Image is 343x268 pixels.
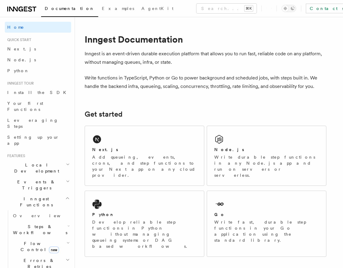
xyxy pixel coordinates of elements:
[282,5,296,12] button: Toggle dark mode
[92,219,197,249] p: Develop reliable step functions in Python without managing queueing systems or DAG based workflows.
[5,160,71,176] button: Local Development
[214,147,244,153] h2: Node.js
[5,87,71,98] a: Install the SDK
[11,241,66,253] span: Flow Control
[244,5,253,11] kbd: ⌘K
[41,2,98,17] a: Documentation
[5,132,71,149] a: Setting up your app
[11,224,67,236] span: Steps & Workflows
[207,126,326,186] a: Node.jsWrite durable step functions in any Node.js app and run on servers or serverless.
[7,68,29,73] span: Python
[92,147,118,153] h2: Next.js
[214,211,225,218] h2: Go
[5,44,71,54] a: Next.js
[207,191,326,257] a: GoWrite fast, durable step functions in your Go application using the standard library.
[5,22,71,33] a: Home
[13,213,75,218] span: Overview
[85,191,204,257] a: PythonDevelop reliable step functions in Python without managing queueing systems or DAG based wo...
[5,115,71,132] a: Leveraging Steps
[85,110,122,118] a: Get started
[11,221,71,238] button: Steps & Workflows
[11,238,71,255] button: Flow Controlnew
[5,98,71,115] a: Your first Functions
[5,162,66,174] span: Local Development
[5,54,71,65] a: Node.js
[7,118,58,129] span: Leveraging Steps
[141,6,173,11] span: AgentKit
[138,2,177,16] a: AgentKit
[5,153,25,158] span: Features
[5,179,66,191] span: Events & Triggers
[49,247,59,253] span: new
[7,47,36,51] span: Next.js
[214,154,319,178] p: Write durable step functions in any Node.js app and run on servers or serverless.
[85,126,204,186] a: Next.jsAdd queueing, events, crons, and step functions to your Next app on any cloud provider.
[5,176,71,193] button: Events & Triggers
[5,196,65,208] span: Inngest Functions
[92,154,197,178] p: Add queueing, events, crons, and step functions to your Next app on any cloud provider.
[7,24,24,30] span: Home
[11,210,71,221] a: Overview
[102,6,134,11] span: Examples
[85,74,326,91] p: Write functions in TypeScript, Python or Go to power background and scheduled jobs, with steps bu...
[5,193,71,210] button: Inngest Functions
[85,50,326,66] p: Inngest is an event-driven durable execution platform that allows you to run fast, reliable code ...
[85,34,326,45] h1: Inngest Documentation
[196,4,257,13] button: Search...⌘K
[7,57,36,62] span: Node.js
[5,37,31,42] span: Quick start
[98,2,138,16] a: Examples
[92,211,115,218] h2: Python
[7,101,43,112] span: Your first Functions
[7,90,70,95] span: Install the SDK
[214,219,319,243] p: Write fast, durable step functions in your Go application using the standard library.
[5,65,71,76] a: Python
[7,135,59,146] span: Setting up your app
[5,81,34,86] span: Inngest tour
[45,6,95,11] span: Documentation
